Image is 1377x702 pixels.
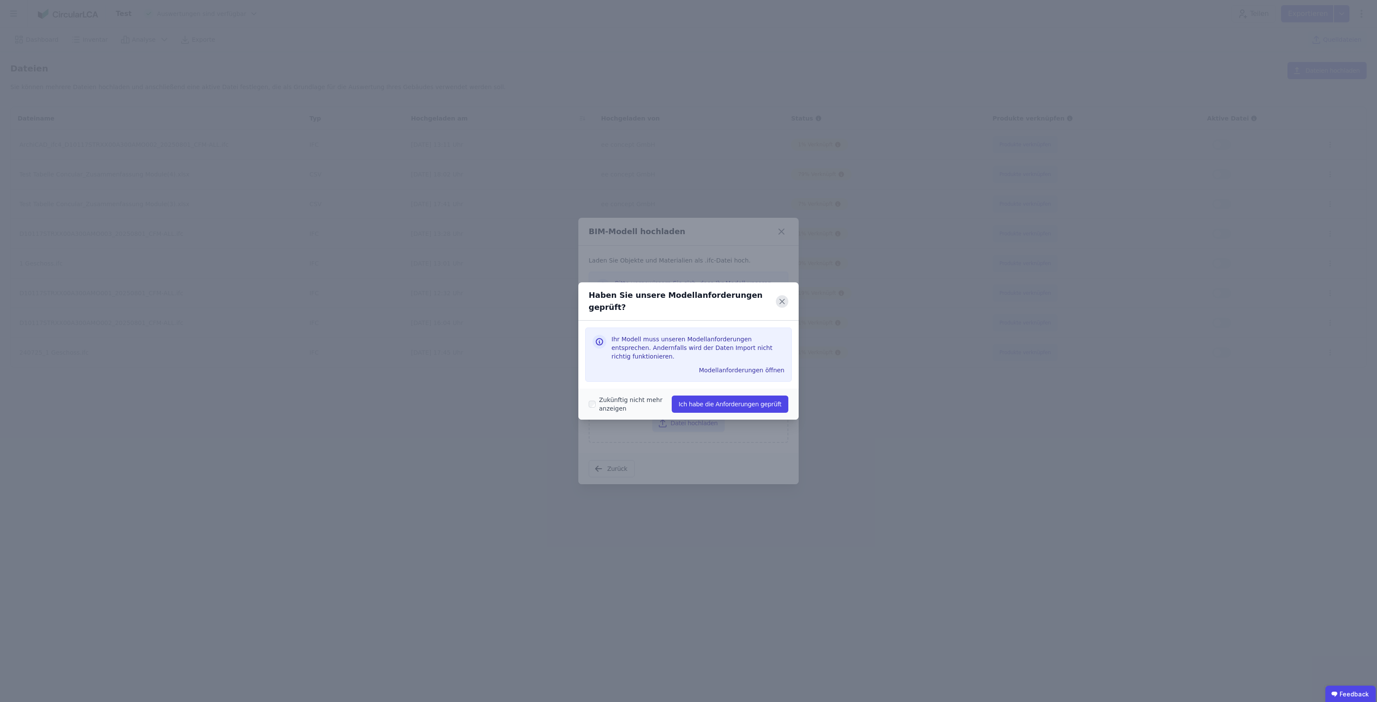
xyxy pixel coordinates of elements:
[672,396,788,413] button: Ich habe die Anforderungen geprüft
[611,335,784,361] h3: Ihr Modell muss unseren Modellanforderungen entsprechen. Andernfalls wird der Daten Import nicht ...
[596,396,672,413] label: Zukünftig nicht mehr anzeigen
[589,289,776,313] div: Haben Sie unsere Modellanforderungen geprüft?
[695,363,788,377] button: Modellanforderungen öffnen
